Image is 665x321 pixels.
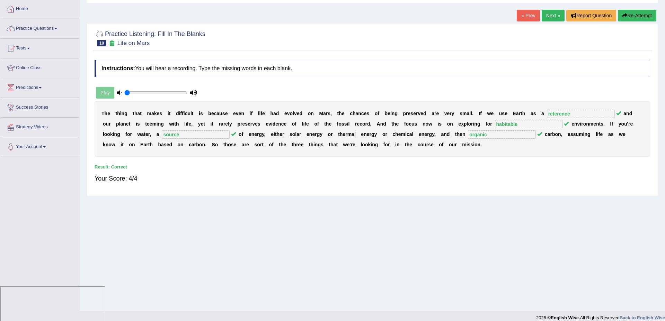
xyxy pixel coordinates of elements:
[150,131,151,137] b: ,
[357,121,360,127] b: e
[468,130,536,139] input: blank
[110,131,113,137] b: k
[619,121,621,127] b: y
[188,121,191,127] b: e
[601,121,603,127] b: s
[138,131,141,137] b: w
[541,111,544,116] b: a
[413,111,416,116] b: e
[104,131,107,137] b: o
[452,111,454,116] b: y
[162,130,230,139] input: blank
[364,111,367,116] b: e
[329,121,331,127] b: e
[185,111,188,116] b: c
[95,29,205,46] h2: Practice Listening: Fill In The Blanks
[284,121,286,127] b: e
[420,111,423,116] b: e
[97,40,106,46] span: 10
[0,78,79,95] a: Predictions
[586,121,589,127] b: n
[362,121,365,127] b: o
[408,111,411,116] b: e
[292,121,295,127] b: o
[425,121,428,127] b: o
[620,315,665,320] a: Back to English Wise
[406,111,408,116] b: r
[339,111,342,116] b: h
[225,121,228,127] b: e
[495,120,563,128] input: blank
[326,111,328,116] b: r
[353,111,356,116] b: h
[611,121,613,127] b: f
[186,121,187,127] b: i
[0,118,79,135] a: Strategy Videos
[350,111,353,116] b: c
[120,121,123,127] b: a
[262,111,265,116] b: e
[140,111,142,116] b: t
[375,111,378,116] b: o
[108,40,115,47] small: Exam occurring question
[239,111,241,116] b: e
[621,121,624,127] b: o
[383,121,386,127] b: d
[542,10,565,21] a: Next »
[404,121,406,127] b: f
[458,121,461,127] b: e
[618,10,656,21] button: Re-Attempt
[117,131,120,137] b: g
[109,121,110,127] b: r
[480,111,482,116] b: f
[191,121,193,127] b: ,
[436,111,439,116] b: e
[423,121,426,127] b: n
[208,111,211,116] b: b
[266,121,268,127] b: e
[479,111,480,116] b: I
[255,121,258,127] b: e
[122,111,125,116] b: n
[236,111,239,116] b: v
[211,111,214,116] b: e
[342,111,345,116] b: e
[577,121,580,127] b: v
[360,121,362,127] b: c
[200,111,203,116] b: s
[133,111,134,116] b: t
[378,111,379,116] b: f
[304,121,306,127] b: f
[589,121,593,127] b: m
[251,111,252,116] b: f
[314,121,317,127] b: o
[629,111,632,116] b: d
[219,111,222,116] b: u
[251,131,255,137] b: n
[113,131,114,137] b: i
[499,111,502,116] b: u
[337,121,339,127] b: f
[198,121,201,127] b: y
[415,121,417,127] b: s
[303,121,304,127] b: i
[610,121,612,127] b: I
[547,110,615,118] input: blank
[290,111,293,116] b: o
[145,121,147,127] b: t
[513,111,516,116] b: E
[342,121,344,127] b: s
[95,60,650,77] h4: You will hear a recording. Type the missing words in each blank.
[574,121,577,127] b: n
[147,111,151,116] b: m
[302,121,303,127] b: l
[319,111,323,116] b: M
[0,39,79,56] a: Tests
[487,111,491,116] b: w
[328,111,330,116] b: s
[276,111,279,116] b: d
[348,121,350,127] b: l
[593,121,596,127] b: e
[180,111,182,116] b: f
